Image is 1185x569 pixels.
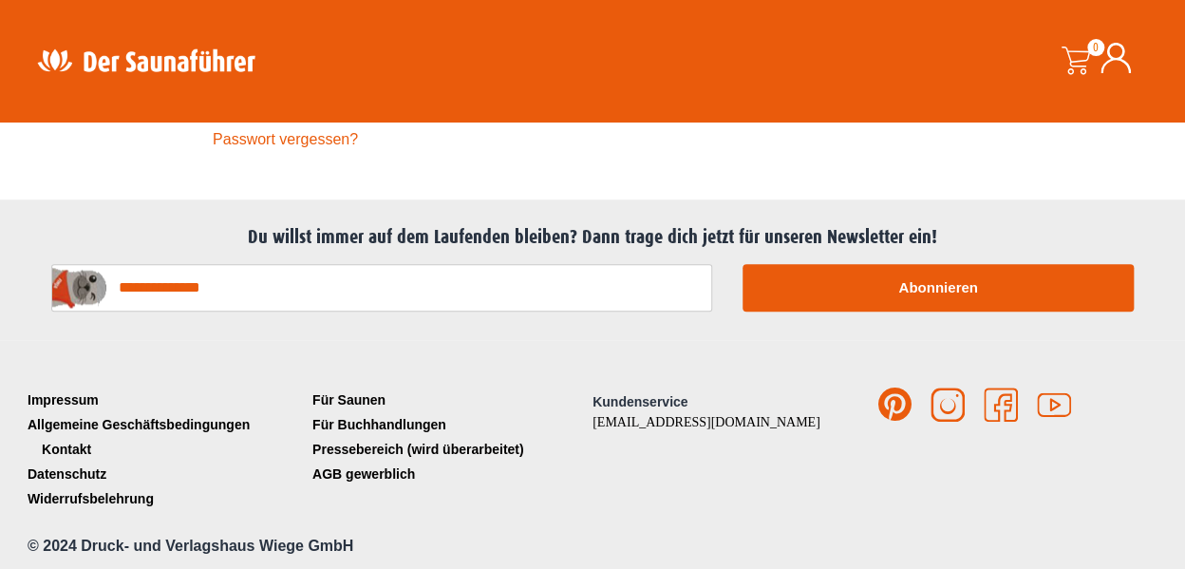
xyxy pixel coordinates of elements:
h2: Du willst immer auf dem Laufenden bleiben? Dann trage dich jetzt für unseren Newsletter ein! [32,226,1153,249]
a: Widerrufsbelehrung [23,486,308,511]
a: Pressebereich (wird überarbeitet) [308,437,592,462]
a: Für Buchhandlungen [308,412,592,437]
a: [EMAIL_ADDRESS][DOMAIN_NAME] [592,415,820,429]
span: © 2024 Druck- und Verlagshaus Wiege GmbH [28,538,353,554]
nav: Menü [308,388,592,486]
button: Abonnieren [743,264,1134,312]
a: Allgemeine Geschäftsbedingungen [23,412,308,437]
a: Kontakt [23,437,308,462]
a: Passwort vergessen? [213,131,358,147]
span: 0 [1087,39,1104,56]
a: AGB gewerblich [308,462,592,486]
span: Kundenservice [592,394,687,409]
nav: Menü [23,388,308,511]
a: Für Saunen [308,388,592,412]
a: Impressum [23,388,308,412]
a: Datenschutz [23,462,308,486]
